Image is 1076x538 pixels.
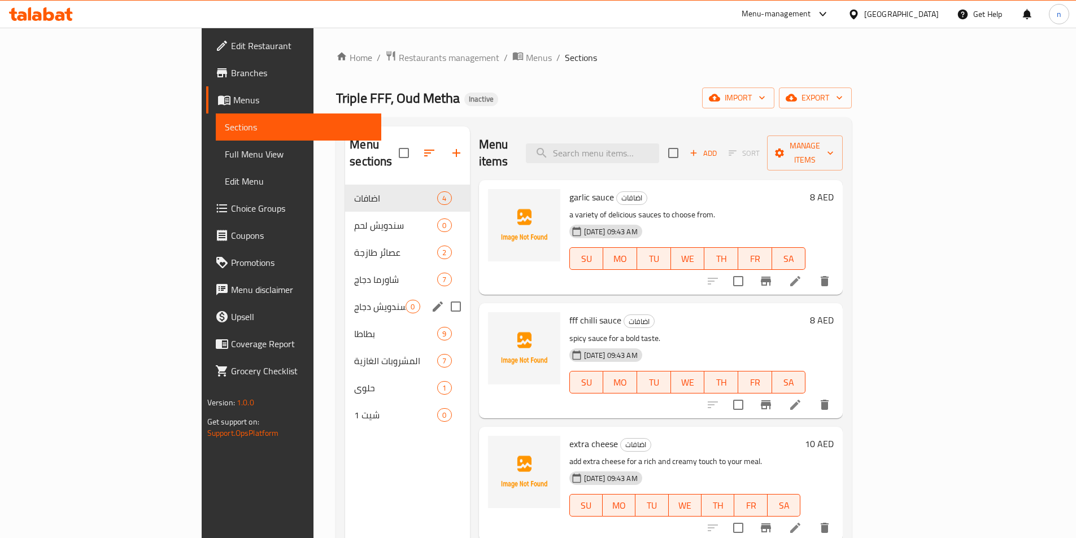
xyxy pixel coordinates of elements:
[207,426,279,440] a: Support.OpsPlatform
[406,300,420,313] div: items
[685,145,721,162] span: Add item
[437,354,451,368] div: items
[354,354,437,368] span: المشروبات الغازية
[805,436,834,452] h6: 10 AED
[738,371,772,393] button: FR
[768,494,800,517] button: SA
[811,391,838,418] button: delete
[569,331,806,345] p: spicy sauce for a bold taste.
[233,93,372,107] span: Menus
[206,222,381,249] a: Coupons
[526,143,659,163] input: search
[225,174,372,188] span: Edit Menu
[738,247,772,270] button: FR
[479,136,513,170] h2: Menu items
[345,239,469,266] div: عصائر طازجة2
[565,51,597,64] span: Sections
[574,374,599,391] span: SU
[772,247,806,270] button: SA
[704,371,738,393] button: TH
[437,218,451,232] div: items
[216,141,381,168] a: Full Menu View
[464,93,498,106] div: Inactive
[640,497,664,514] span: TU
[569,208,806,222] p: a variety of delicious sauces to choose from.
[603,247,637,270] button: MO
[206,249,381,276] a: Promotions
[702,88,774,108] button: import
[574,251,599,267] span: SU
[345,212,469,239] div: سندويش لحم0
[429,298,446,315] button: edit
[354,300,406,313] span: سندويش دجاج
[709,251,734,267] span: TH
[743,374,768,391] span: FR
[669,494,702,517] button: WE
[207,414,259,429] span: Get support on:
[607,497,631,514] span: MO
[406,301,419,312] span: 0
[752,268,779,295] button: Branch-specific-item
[608,374,633,391] span: MO
[620,438,651,452] div: اضافات
[569,494,603,517] button: SU
[608,251,633,267] span: MO
[739,497,763,514] span: FR
[726,393,750,417] span: Select to update
[789,398,802,412] a: Edit menu item
[231,66,372,80] span: Branches
[206,357,381,384] a: Grocery Checklist
[231,39,372,53] span: Edit Restaurant
[231,310,372,323] span: Upsell
[702,494,734,517] button: TH
[721,145,767,162] span: Select section first
[488,189,560,261] img: garlic sauce
[437,191,451,205] div: items
[603,371,637,393] button: MO
[416,139,443,167] span: Sort sections
[206,59,381,86] a: Branches
[345,347,469,374] div: المشروبات الغازية7
[464,94,498,104] span: Inactive
[345,320,469,347] div: بطاطا9
[206,86,381,113] a: Menus
[642,374,666,391] span: TU
[206,330,381,357] a: Coverage Report
[512,50,552,65] a: Menus
[438,274,451,285] span: 7
[231,364,372,378] span: Grocery Checklist
[776,139,834,167] span: Manage items
[488,436,560,508] img: extra cheese
[811,268,838,295] button: delete
[225,120,372,134] span: Sections
[789,274,802,288] a: Edit menu item
[569,454,801,469] p: add extra cheese for a rich and creamy touch to your meal.
[685,145,721,162] button: Add
[569,312,621,329] span: fff chilli sauce
[635,494,668,517] button: TU
[354,246,437,259] span: عصائر طازجة
[231,337,372,351] span: Coverage Report
[709,374,734,391] span: TH
[206,32,381,59] a: Edit Restaurant
[624,315,654,328] span: اضافات
[225,147,372,161] span: Full Menu View
[354,381,437,395] span: حلوى
[438,383,451,393] span: 1
[237,395,254,410] span: 1.0.0
[569,189,614,205] span: garlic sauce
[231,283,372,296] span: Menu disclaimer
[437,381,451,395] div: items
[354,191,437,205] div: اضافات
[617,191,647,204] span: اضافات
[621,438,651,451] span: اضافات
[772,371,806,393] button: SA
[1057,8,1061,20] span: n
[789,521,802,535] a: Edit menu item
[231,229,372,242] span: Coupons
[345,266,469,293] div: شاورما دجاج7
[569,247,604,270] button: SU
[616,191,647,205] div: اضافات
